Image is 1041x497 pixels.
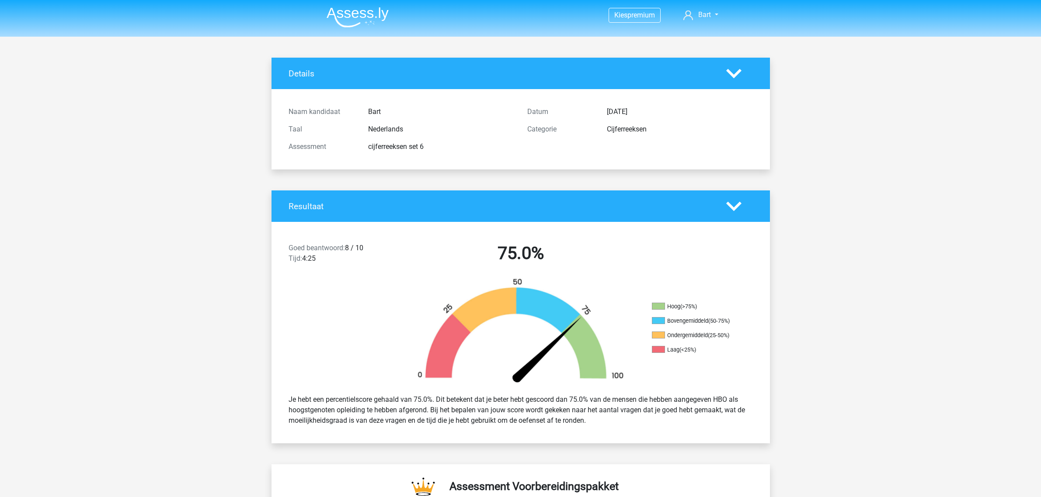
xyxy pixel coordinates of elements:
[652,303,739,311] li: Hoog
[282,142,362,152] div: Assessment
[327,7,389,28] img: Assessly
[282,124,362,135] div: Taal
[627,11,655,19] span: premium
[521,107,600,117] div: Datum
[614,11,627,19] span: Kies
[652,317,739,325] li: Bovengemiddeld
[289,69,713,79] h4: Details
[362,142,521,152] div: cijferreeksen set 6
[708,332,729,338] div: (25-50%)
[680,303,697,310] div: (>75%)
[679,346,696,353] div: (<25%)
[600,124,759,135] div: Cijferreeksen
[282,243,401,267] div: 8 / 10 4:25
[698,10,711,19] span: Bart
[680,10,721,20] a: Bart
[408,243,634,264] h2: 75.0%
[652,346,739,354] li: Laag
[289,201,713,211] h4: Resultaat
[652,331,739,339] li: Ondergemiddeld
[282,107,362,117] div: Naam kandidaat
[289,244,345,252] span: Goed beantwoord:
[708,318,730,324] div: (50-75%)
[289,254,302,262] span: Tijd:
[282,391,759,429] div: Je hebt een percentielscore gehaald van 75.0%. Dit betekent dat je beter hebt gescoord dan 75.0% ...
[403,278,639,387] img: 75.4b9ed10f6fc1.png
[362,107,521,117] div: Bart
[609,9,660,21] a: Kiespremium
[521,124,600,135] div: Categorie
[600,107,759,117] div: [DATE]
[362,124,521,135] div: Nederlands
